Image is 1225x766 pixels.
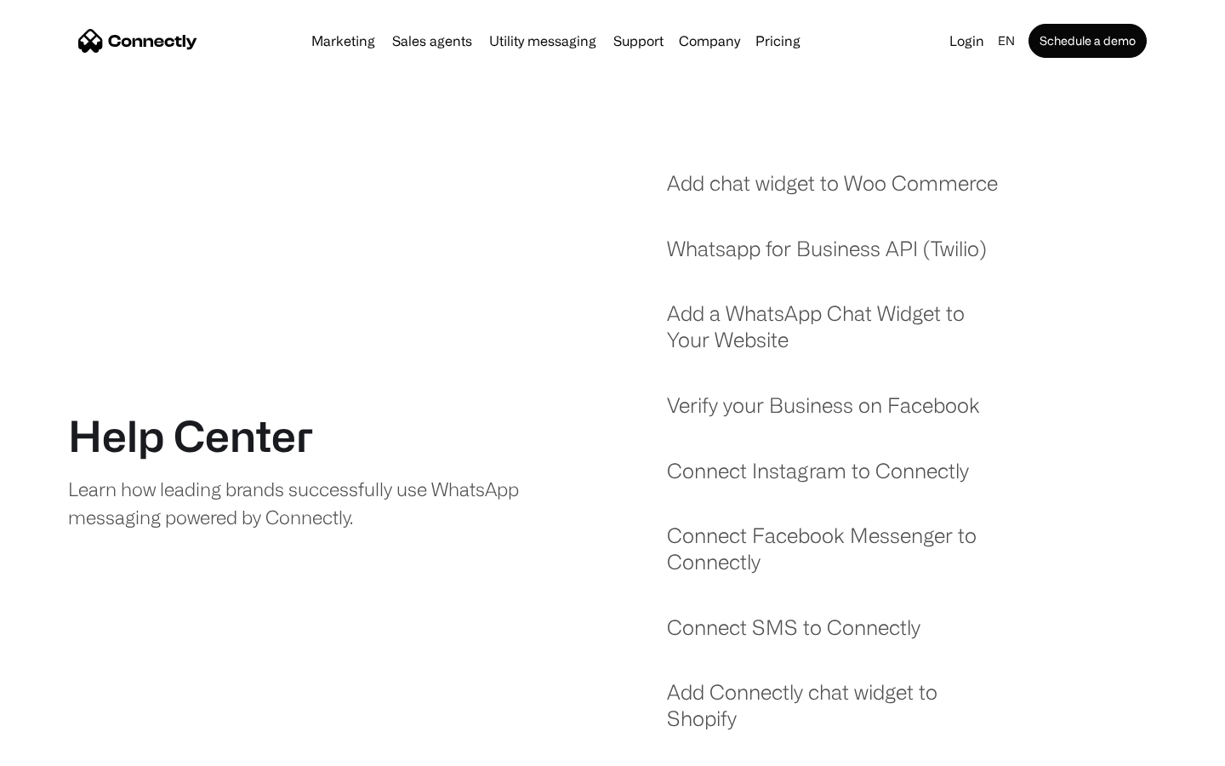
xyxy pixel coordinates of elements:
a: Utility messaging [482,34,603,48]
a: Login [943,29,991,53]
a: Add a WhatsApp Chat Widget to Your Website [667,300,1010,369]
a: Sales agents [385,34,479,48]
a: Support [607,34,670,48]
a: home [78,28,197,54]
div: Learn how leading brands successfully use WhatsApp messaging powered by Connectly. [68,475,533,531]
a: Schedule a demo [1028,24,1147,58]
a: Marketing [305,34,382,48]
div: en [991,29,1025,53]
div: Company [679,29,740,53]
a: Verify your Business on Facebook [667,392,980,436]
ul: Language list [34,736,102,760]
h1: Help Center [68,410,313,461]
a: Connect Instagram to Connectly [667,458,969,501]
a: Whatsapp for Business API (Twilio) [667,236,987,279]
a: Add Connectly chat widget to Shopify [667,679,1010,748]
aside: Language selected: English [17,735,102,760]
a: Connect Facebook Messenger to Connectly [667,523,1010,592]
a: Pricing [749,34,807,48]
div: Company [674,29,745,53]
a: Add chat widget to Woo Commerce [667,170,998,214]
div: en [998,29,1015,53]
a: Connect SMS to Connectly [667,615,920,658]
